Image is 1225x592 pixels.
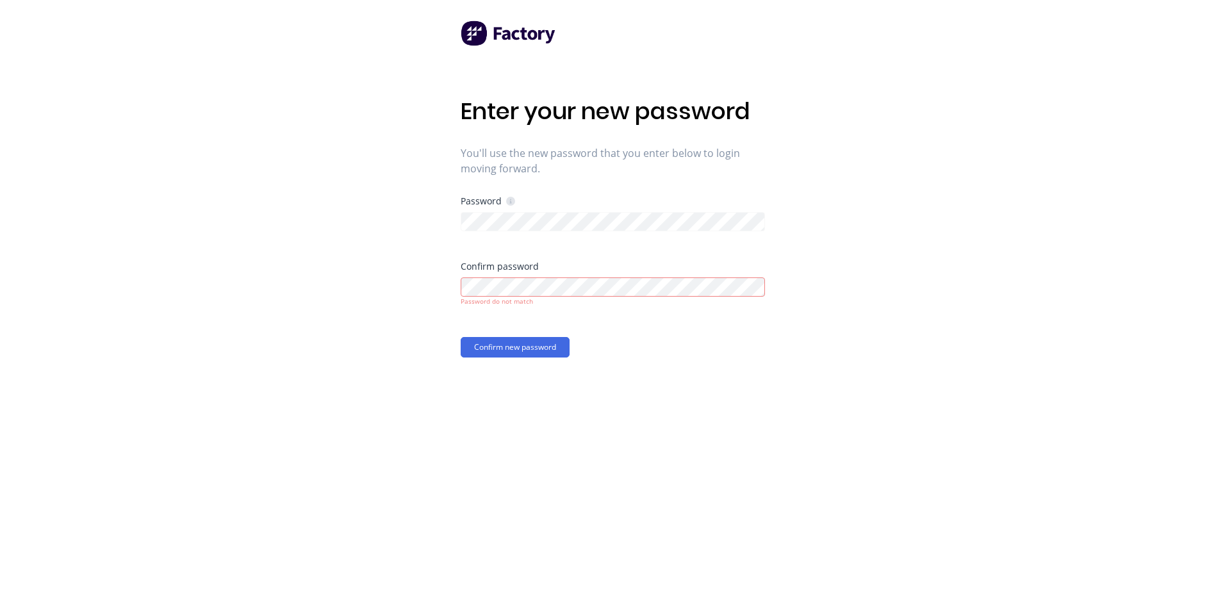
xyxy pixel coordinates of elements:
div: Password do not match [461,297,765,306]
button: Confirm new password [461,337,570,358]
div: Password [461,195,515,207]
h1: Enter your new password [461,97,765,125]
div: Confirm password [461,262,765,271]
img: Factory [461,21,557,46]
span: You'll use the new password that you enter below to login moving forward. [461,145,765,176]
